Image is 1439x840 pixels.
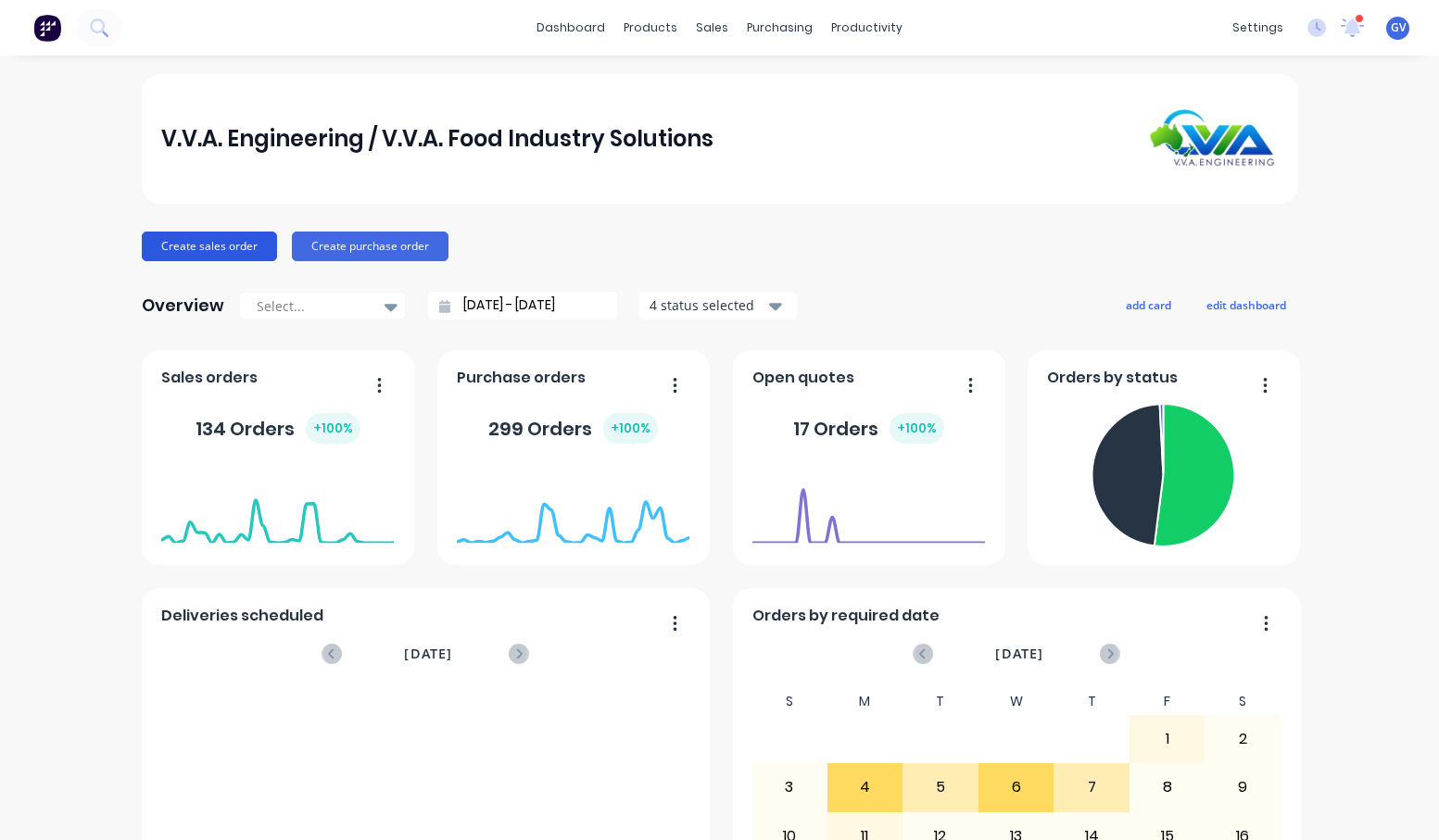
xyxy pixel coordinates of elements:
[1114,293,1183,317] button: add card
[687,14,738,42] div: sales
[822,14,912,42] div: productivity
[161,605,323,627] span: Deliveries scheduled
[979,764,1054,810] div: 6
[527,14,614,42] a: dashboard
[1054,688,1130,715] div: T
[292,232,448,261] button: Create purchase order
[827,688,903,715] div: M
[828,764,903,810] div: 4
[903,764,978,810] div: 5
[978,688,1054,715] div: W
[995,644,1043,664] span: [DATE]
[1205,716,1280,762] div: 2
[1223,14,1293,42] div: settings
[404,644,452,664] span: [DATE]
[890,413,944,444] div: + 100 %
[1391,19,1406,36] span: GV
[650,295,766,315] div: 4 status selected
[903,688,978,715] div: T
[1194,293,1298,317] button: edit dashboard
[161,367,258,389] span: Sales orders
[161,120,713,157] div: V.V.A. Engineering / V.V.A. Food Industry Solutions
[738,14,822,42] div: purchasing
[306,413,360,444] div: + 100 %
[751,688,827,715] div: S
[1047,367,1178,389] span: Orders by status
[457,367,586,389] span: Purchase orders
[603,413,658,444] div: + 100 %
[1130,688,1205,715] div: F
[752,605,940,627] span: Orders by required date
[1205,764,1280,810] div: 9
[793,413,944,444] div: 17 Orders
[752,367,854,389] span: Open quotes
[196,413,360,444] div: 134 Orders
[752,764,827,810] div: 3
[1054,764,1129,810] div: 7
[142,287,224,324] div: Overview
[614,14,687,42] div: products
[1148,109,1278,168] img: V.V.A. Engineering / V.V.A. Food Industry Solutions
[1205,688,1281,715] div: S
[639,292,797,320] button: 4 status selected
[1130,764,1205,810] div: 8
[488,413,658,444] div: 299 Orders
[1130,716,1205,762] div: 1
[142,232,277,261] button: Create sales order
[33,14,61,42] img: Factory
